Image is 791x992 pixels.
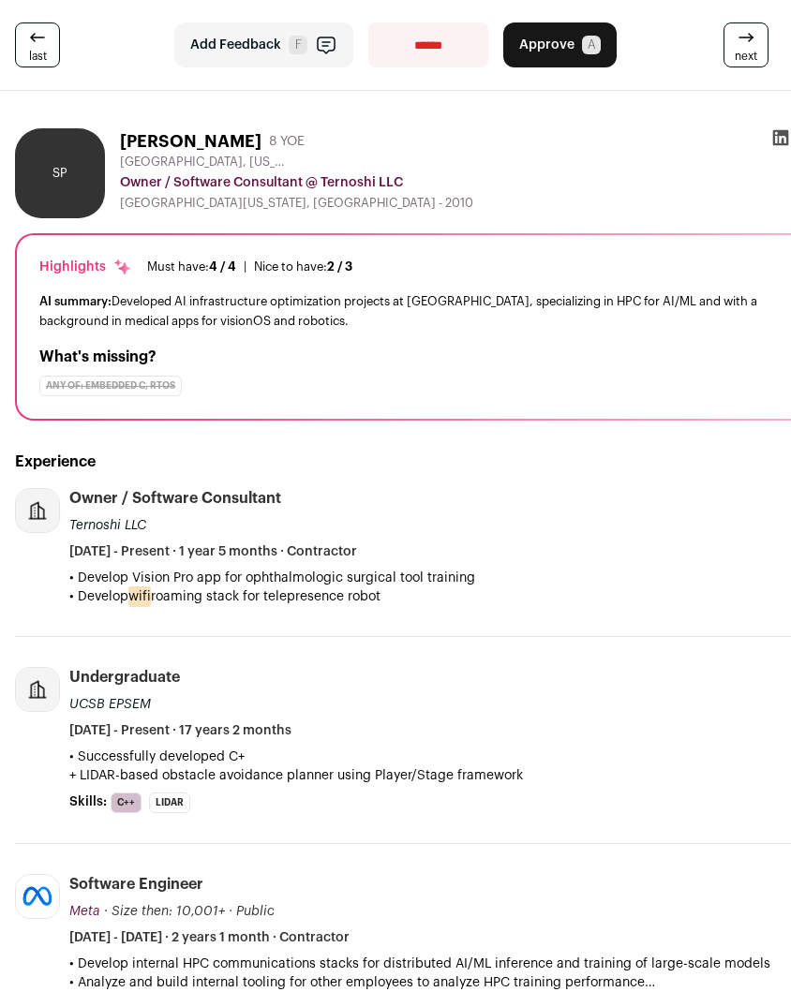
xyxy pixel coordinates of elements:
ul: | [147,259,352,274]
li: Lidar [149,792,190,813]
span: · Size then: 10,001+ [104,905,225,918]
span: · [229,902,232,921]
div: Owner / Software Consultant [69,488,281,509]
mark: wifi [128,586,151,607]
span: 4 / 4 [209,260,236,273]
span: Skills: [69,792,107,811]
a: next [724,22,769,67]
h1: [PERSON_NAME] [120,128,261,155]
span: AI summary: [39,295,112,307]
img: company-logo-placeholder-414d4e2ec0e2ddebbe968bf319fdfe5acfe0c9b87f798d344e800bc9a89632a0.png [16,668,59,711]
span: next [735,49,757,64]
button: Approve A [503,22,617,67]
div: Software Engineer [69,874,203,895]
div: Highlights [39,258,132,276]
span: UCSB EPSEM [69,698,151,711]
div: Any of: Embedded C, RTOS [39,376,182,396]
li: C++ [111,792,142,813]
div: SP [15,128,105,218]
span: [GEOGRAPHIC_DATA], [US_STATE], [GEOGRAPHIC_DATA] [120,155,289,170]
span: [DATE] - Present · 17 years 2 months [69,721,291,740]
img: company-logo-placeholder-414d4e2ec0e2ddebbe968bf319fdfe5acfe0c9b87f798d344e800bc9a89632a0.png [16,489,59,532]
img: afd10b684991f508aa7e00cdd3707b66af72d1844587f95d1f14570fec7d3b0c.jpg [16,875,59,918]
button: Add Feedback F [174,22,353,67]
div: Nice to have: [254,259,352,274]
span: Public [236,905,275,918]
span: Approve [519,36,575,54]
span: F [289,36,307,54]
span: [DATE] - Present · 1 year 5 months · Contractor [69,542,357,561]
span: 2 / 3 [327,260,352,273]
a: last [15,22,60,67]
span: Add Feedback [190,36,281,54]
div: Undergraduate [69,667,180,688]
span: last [29,49,47,64]
span: [DATE] - [DATE] · 2 years 1 month · Contractor [69,928,350,947]
span: Meta [69,905,100,918]
span: Ternoshi LLC [69,519,146,532]
div: Must have: [147,259,236,274]
div: 8 YOE [269,132,305,151]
